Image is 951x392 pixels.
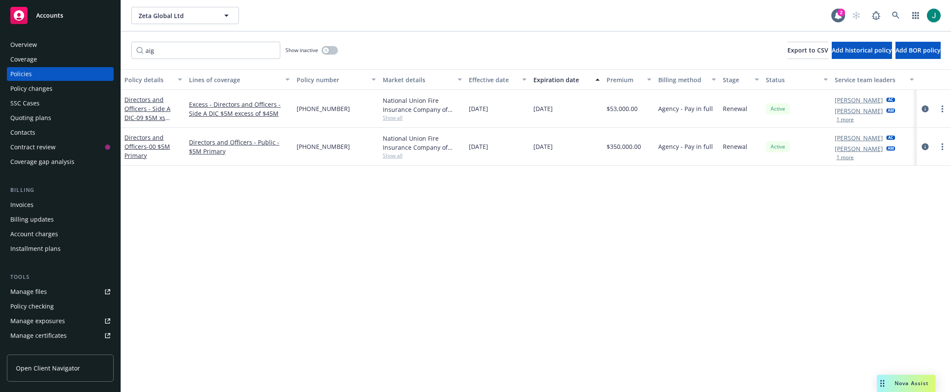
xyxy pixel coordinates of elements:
[7,67,114,81] a: Policies
[658,104,713,113] span: Agency - Pay in full
[7,198,114,212] a: Invoices
[907,7,924,24] a: Switch app
[124,133,170,160] a: Directors and Officers
[7,96,114,110] a: SSC Cases
[7,273,114,281] div: Tools
[835,96,883,105] a: [PERSON_NAME]
[189,75,280,84] div: Lines of coverage
[848,7,865,24] a: Start snowing
[379,69,465,90] button: Market details
[10,242,61,256] div: Installment plans
[10,285,47,299] div: Manage files
[533,142,553,151] span: [DATE]
[293,69,379,90] button: Policy number
[10,96,40,110] div: SSC Cases
[835,144,883,153] a: [PERSON_NAME]
[383,134,462,152] div: National Union Fire Insurance Company of [GEOGRAPHIC_DATA], [GEOGRAPHIC_DATA], AIG
[7,299,114,313] a: Policy checking
[139,11,213,20] span: Zeta Global Ltd
[383,96,462,114] div: National Union Fire Insurance Company of [GEOGRAPHIC_DATA], [GEOGRAPHIC_DATA], AIG
[7,242,114,256] a: Installment plans
[658,142,713,151] span: Agency - Pay in full
[787,46,828,54] span: Export to CSV
[920,104,930,114] a: circleInformation
[787,42,828,59] button: Export to CSV
[10,126,35,139] div: Contacts
[766,75,818,84] div: Status
[7,3,114,28] a: Accounts
[124,96,170,131] a: Directors and Officers - Side A DIC
[10,227,58,241] div: Account charges
[836,155,854,160] button: 1 more
[36,12,63,19] span: Accounts
[10,52,37,66] div: Coverage
[10,155,74,169] div: Coverage gap analysis
[10,329,67,343] div: Manage certificates
[131,42,280,59] input: Filter by keyword...
[835,75,905,84] div: Service team leaders
[297,104,350,113] span: [PHONE_NUMBER]
[603,69,655,90] button: Premium
[895,380,929,387] span: Nova Assist
[655,69,719,90] button: Billing method
[832,46,892,54] span: Add historical policy
[607,142,641,151] span: $350,000.00
[465,69,530,90] button: Effective date
[607,104,638,113] span: $53,000.00
[7,126,114,139] a: Contacts
[533,75,590,84] div: Expiration date
[7,285,114,299] a: Manage files
[723,75,750,84] div: Stage
[10,343,54,357] div: Manage claims
[920,142,930,152] a: circleInformation
[7,343,114,357] a: Manage claims
[10,213,54,226] div: Billing updates
[831,69,917,90] button: Service team leaders
[836,117,854,122] button: 1 more
[7,140,114,154] a: Contract review
[867,7,885,24] a: Report a Bug
[10,140,56,154] div: Contract review
[762,69,831,90] button: Status
[769,143,787,151] span: Active
[7,227,114,241] a: Account charges
[285,46,318,54] span: Show inactive
[124,114,170,131] span: - 09 $5M xs $45M Excess
[121,69,186,90] button: Policy details
[7,155,114,169] a: Coverage gap analysis
[131,7,239,24] button: Zeta Global Ltd
[769,105,787,113] span: Active
[937,142,948,152] a: more
[533,104,553,113] span: [DATE]
[832,42,892,59] button: Add historical policy
[895,42,941,59] button: Add BOR policy
[877,375,936,392] button: Nova Assist
[7,38,114,52] a: Overview
[7,329,114,343] a: Manage certificates
[297,142,350,151] span: [PHONE_NUMBER]
[10,198,34,212] div: Invoices
[723,104,747,113] span: Renewal
[297,75,366,84] div: Policy number
[7,314,114,328] a: Manage exposures
[7,213,114,226] a: Billing updates
[383,114,462,121] span: Show all
[469,142,488,151] span: [DATE]
[723,142,747,151] span: Renewal
[383,75,452,84] div: Market details
[16,364,80,373] span: Open Client Navigator
[10,82,53,96] div: Policy changes
[877,375,888,392] div: Drag to move
[607,75,642,84] div: Premium
[469,104,488,113] span: [DATE]
[10,111,51,125] div: Quoting plans
[10,67,32,81] div: Policies
[719,69,762,90] button: Stage
[7,111,114,125] a: Quoting plans
[469,75,517,84] div: Effective date
[937,104,948,114] a: more
[7,82,114,96] a: Policy changes
[658,75,706,84] div: Billing method
[837,9,845,16] div: 2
